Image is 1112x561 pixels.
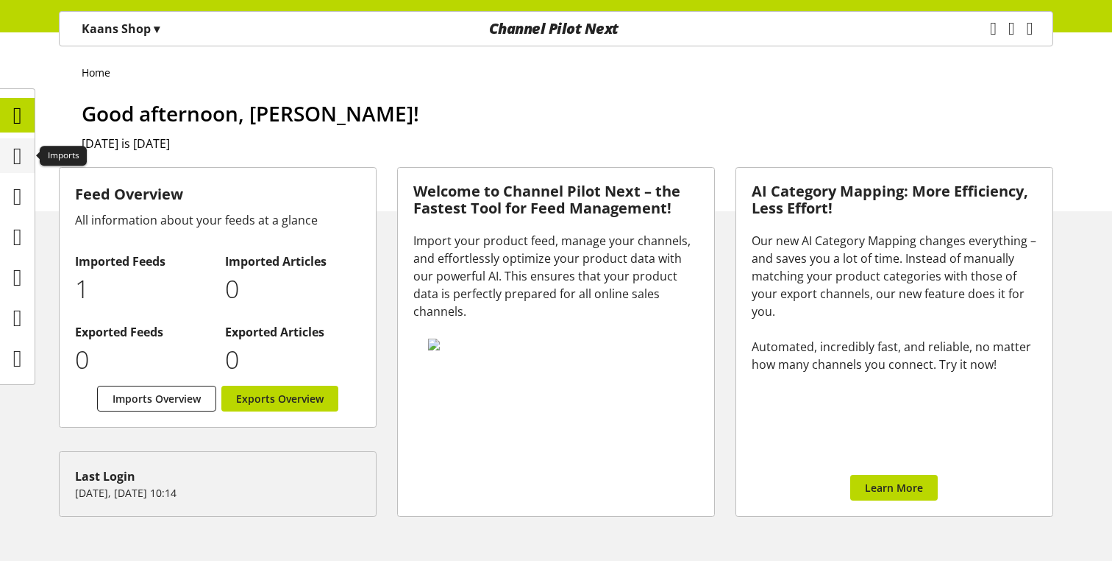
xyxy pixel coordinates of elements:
[75,253,210,270] h2: Imported Feeds
[225,341,360,378] p: 0
[75,183,360,205] h3: Feed Overview
[75,485,360,501] p: [DATE], [DATE] 10:14
[59,11,1053,46] nav: main navigation
[75,467,360,485] div: Last Login
[82,135,1053,152] h2: [DATE] is [DATE]
[75,270,210,308] p: 1
[40,146,87,166] div: Imports
[225,323,360,341] h2: Exported Articles
[413,183,699,216] h3: Welcome to Channel Pilot Next – the Fastest Tool for Feed Management!
[752,232,1037,373] div: Our new AI Category Mapping changes everything – and saves you a lot of time. Instead of manually...
[752,183,1037,216] h3: AI Category Mapping: More Efficiency, Less Effort!
[850,475,938,501] a: Learn More
[113,391,201,406] span: Imports Overview
[225,270,360,308] p: 0
[428,339,680,350] img: 78e1b9dcff1e8392d83655fcfc870417.svg
[236,391,324,406] span: Exports Overview
[221,386,338,412] a: Exports Overview
[75,323,210,341] h2: Exported Feeds
[865,480,923,495] span: Learn More
[97,386,216,412] a: Imports Overview
[225,253,360,270] h2: Imported Articles
[82,99,419,127] span: Good afternoon, [PERSON_NAME]!
[413,232,699,320] div: Import your product feed, manage your channels, and effortlessly optimize your product data with ...
[75,341,210,378] p: 0
[154,21,160,37] span: ▾
[75,211,360,229] div: All information about your feeds at a glance
[82,20,160,38] p: Kaans Shop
